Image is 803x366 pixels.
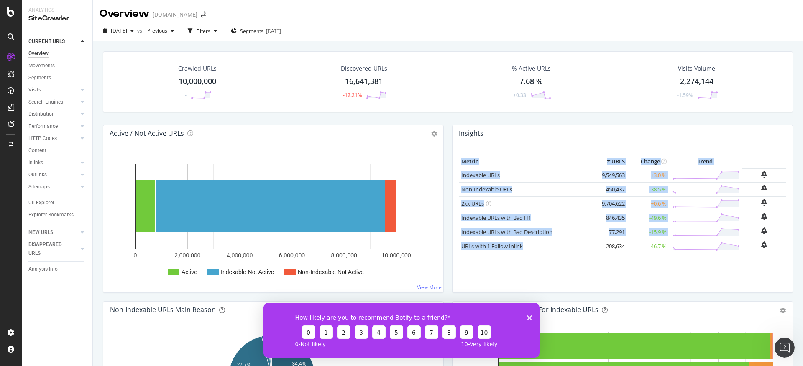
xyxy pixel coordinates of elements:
a: Indexable URLs [461,171,500,179]
th: Trend [669,155,742,168]
iframe: Intercom live chat [775,338,795,358]
text: Indexable Not Active [221,269,274,275]
a: Performance [28,122,78,131]
div: -1.59% [677,91,693,99]
div: bell-plus [761,199,767,206]
text: 10,000,000 [381,252,411,259]
div: Search Engines [28,98,63,107]
div: Performance [28,122,58,131]
div: Visits [28,86,41,94]
a: Movements [28,61,87,70]
td: 450,437 [593,182,627,196]
td: -46.7 % [627,239,669,253]
div: Explorer Bookmarks [28,211,74,219]
a: Overview [28,49,87,58]
a: Search Engines [28,98,78,107]
a: Indexable URLs with Bad Description [461,228,552,236]
div: bell-plus [761,227,767,234]
text: Non-Indexable Not Active [298,269,364,275]
div: - [185,91,187,99]
div: bell-plus [761,241,767,248]
td: -38.5 % [627,182,669,196]
td: +0.6 % [627,196,669,211]
a: URLs with 1 Follow Inlink [461,242,523,250]
h4: Insights [459,128,483,139]
div: Analytics [28,7,86,14]
div: Overview [100,7,149,21]
text: 6,000,000 [279,252,305,259]
a: Non-Indexable URLs [461,186,512,193]
button: Segments[DATE] [228,24,284,38]
div: bell-plus [761,213,767,220]
td: 77,291 [593,225,627,239]
a: Explorer Bookmarks [28,211,87,219]
button: Previous [144,24,177,38]
div: Movements [28,61,55,70]
div: Visits Volume [678,64,715,73]
span: vs [137,27,144,34]
div: Content [28,146,46,155]
div: Filters [196,28,210,35]
div: 10,000,000 [179,76,216,87]
button: [DATE] [100,24,137,38]
h4: Active / Not Active URLs [110,128,184,139]
div: 2,274,144 [680,76,713,87]
div: arrow-right-arrow-left [201,12,206,18]
a: Analysis Info [28,265,87,274]
div: Outlinks [28,170,47,179]
div: Overview [28,49,49,58]
div: [DOMAIN_NAME] [153,10,197,19]
i: Options [431,131,437,137]
div: Crawled URLs [178,64,217,73]
a: DISAPPEARED URLS [28,240,78,258]
a: NEW URLS [28,228,78,237]
div: NEW URLS [28,228,53,237]
a: Segments [28,74,87,82]
div: CURRENT URLS [28,37,65,46]
div: -12.21% [343,91,362,99]
div: bell-plus [761,171,767,178]
th: # URLS [593,155,627,168]
a: Url Explorer [28,198,87,207]
div: DISAPPEARED URLS [28,240,71,258]
div: Non-Indexable URLs Main Reason [110,305,216,314]
span: Segments [240,28,263,35]
div: [DATE] [266,28,281,35]
th: Change [627,155,669,168]
a: HTTP Codes [28,134,78,143]
div: % Active URLs [512,64,551,73]
div: Discovered URLs [341,64,387,73]
td: -49.6 % [627,211,669,225]
div: +0.33 [513,91,526,99]
iframe: Survey from Botify [263,303,540,358]
td: 9,549,563 [593,168,627,183]
button: Filters [184,24,220,38]
a: Indexable URLs with Bad H1 [461,214,531,221]
div: Sitemaps [28,183,50,191]
span: Previous [144,27,167,34]
a: Visits [28,86,78,94]
text: Active [182,269,197,275]
a: CURRENT URLS [28,37,78,46]
text: 0 [134,252,137,259]
text: 4,000,000 [227,252,253,259]
td: 846,435 [593,211,627,225]
span: 2025 Mar. 1st [111,27,127,34]
a: Inlinks [28,158,78,167]
svg: A chart. [110,155,437,286]
td: 208,634 [593,239,627,253]
div: gear [780,308,786,313]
